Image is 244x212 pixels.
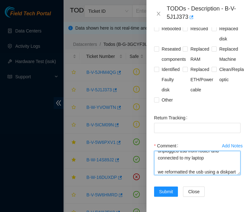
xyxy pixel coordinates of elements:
input: Return Tracking [154,123,241,133]
span: Other [159,95,175,105]
label: Return Tracking [154,113,190,123]
textarea: Comment [154,151,241,175]
span: close [156,11,161,16]
span: Replaced disk [217,24,241,44]
span: Submit [159,188,173,195]
div: TODOs - Description - B-V-5J1J373 [167,5,236,22]
button: Close [154,11,163,17]
span: Reseated components [159,44,188,64]
span: Close [188,188,200,195]
div: Add Notes [222,144,242,148]
span: Rebooted [159,24,184,34]
span: Rescued [188,24,210,34]
span: Replaced RAM [188,44,212,64]
button: Submit [154,187,178,197]
span: Identified Faulty disk [159,64,183,95]
span: Replaced ETH/Power cable [188,64,216,95]
button: Close [183,187,205,197]
label: Comment [154,141,181,151]
button: Add Notes [221,141,243,151]
span: Replaced Machine [217,44,241,64]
